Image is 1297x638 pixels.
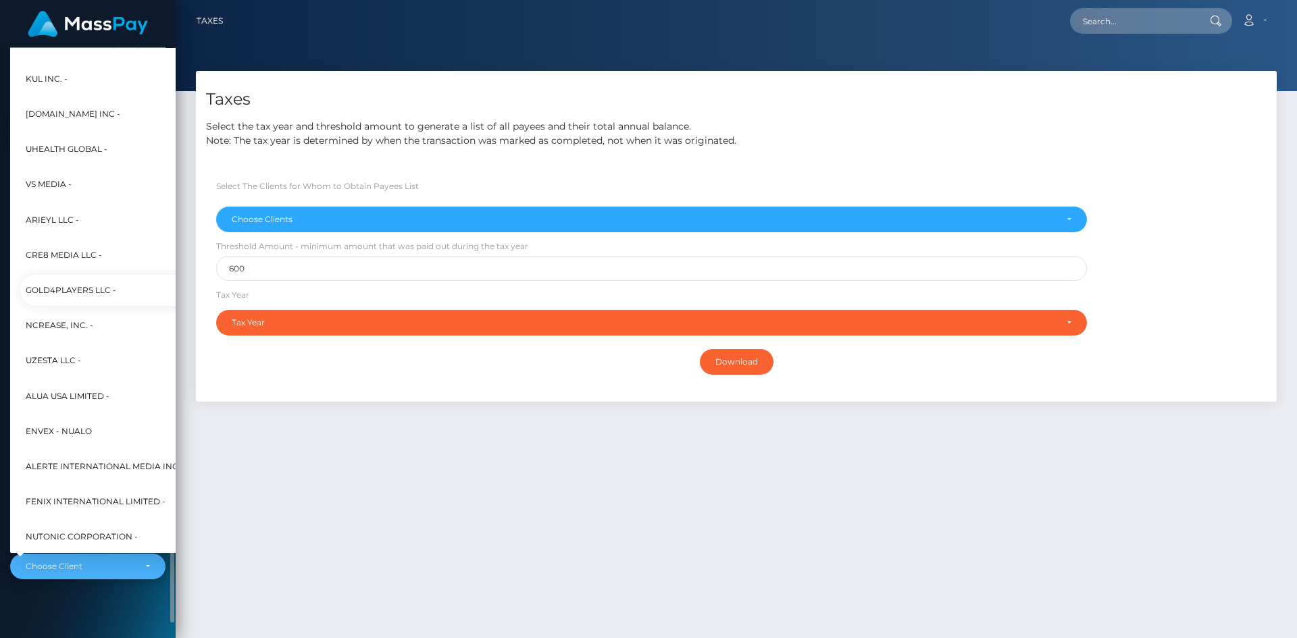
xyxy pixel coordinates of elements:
[232,317,1056,328] div: Tax Year
[1070,8,1197,34] input: Search...
[216,310,1087,336] button: Tax Year
[216,289,249,301] label: Tax Year
[26,246,102,264] span: Cre8 Media LLC -
[216,240,528,252] label: Threshold Amount - minimum amount that was paid out during the tax year
[232,214,1056,225] div: Choose Clients
[26,70,68,88] span: Kul Inc. -
[26,423,92,440] span: Envex - Nualo
[197,7,223,35] a: Taxes
[26,176,72,193] span: VS Media -
[26,528,138,546] span: Nutonic Corporation -
[26,561,134,572] div: Choose Client
[10,554,166,579] button: Choose Client
[700,349,773,375] input: Download
[26,211,79,229] span: Arieyl LLC -
[26,352,81,369] span: UzestA LLC -
[26,317,93,334] span: Ncrease, Inc. -
[26,105,120,123] span: [DOMAIN_NAME] INC -
[216,180,419,192] label: Select The Clients for Whom to Obtain Payees List
[206,119,1267,148] p: Select the tax year and threshold amount to generate a list of all payees and their total annual ...
[26,388,109,405] span: Alua USA Limited -
[216,207,1087,232] button: Choose Clients
[206,88,1267,111] h4: Taxes
[26,282,116,299] span: Gold4Players LLC -
[26,493,166,510] span: Fenix International Limited -
[26,458,253,475] span: Alerte International Media Inc. - StripperFans
[26,140,107,158] span: UHealth Global -
[28,11,148,37] img: MassPay Logo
